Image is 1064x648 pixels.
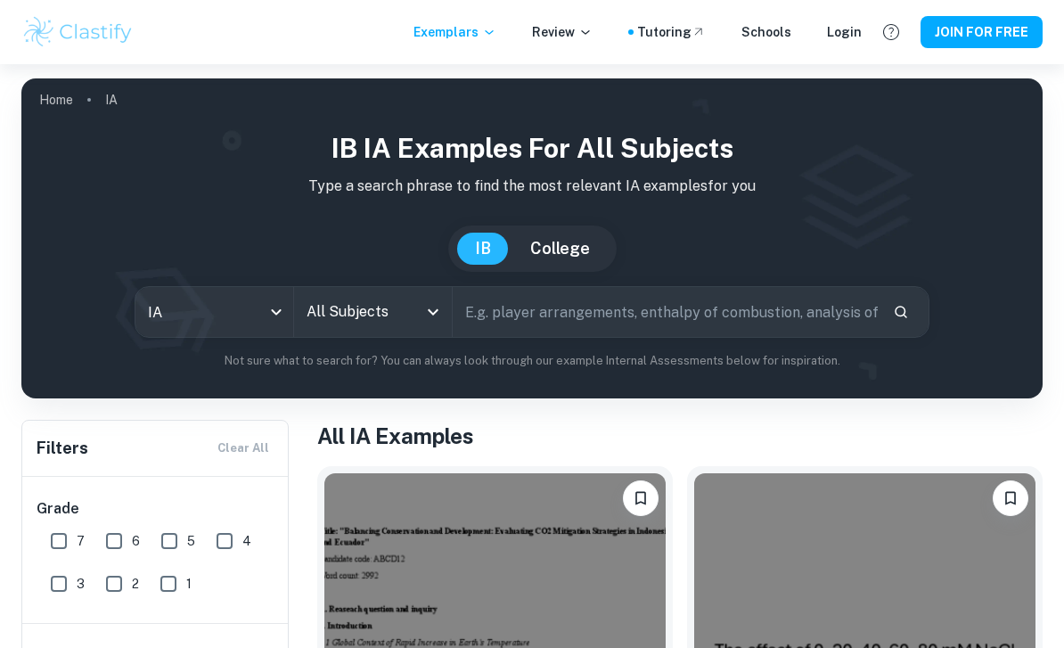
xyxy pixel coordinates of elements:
[77,574,85,594] span: 3
[37,498,275,520] h6: Grade
[532,22,593,42] p: Review
[21,14,135,50] img: Clastify logo
[186,574,192,594] span: 1
[39,87,73,112] a: Home
[105,90,118,110] p: IA
[421,299,446,324] button: Open
[457,233,509,265] button: IB
[453,287,879,337] input: E.g. player arrangements, enthalpy of combustion, analysis of a big city...
[77,531,85,551] span: 7
[921,16,1043,48] button: JOIN FOR FREE
[36,128,1028,168] h1: IB IA examples for all subjects
[37,436,88,461] h6: Filters
[132,531,140,551] span: 6
[132,574,139,594] span: 2
[242,531,251,551] span: 4
[623,480,659,516] button: Please log in to bookmark exemplars
[21,78,1043,398] img: profile cover
[637,22,706,42] a: Tutoring
[135,287,293,337] div: IA
[827,22,862,42] a: Login
[413,22,496,42] p: Exemplars
[187,531,195,551] span: 5
[886,297,916,327] button: Search
[36,176,1028,197] p: Type a search phrase to find the most relevant IA examples for you
[512,233,608,265] button: College
[993,480,1028,516] button: Please log in to bookmark exemplars
[317,420,1043,452] h1: All IA Examples
[36,352,1028,370] p: Not sure what to search for? You can always look through our example Internal Assessments below f...
[741,22,791,42] a: Schools
[876,17,906,47] button: Help and Feedback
